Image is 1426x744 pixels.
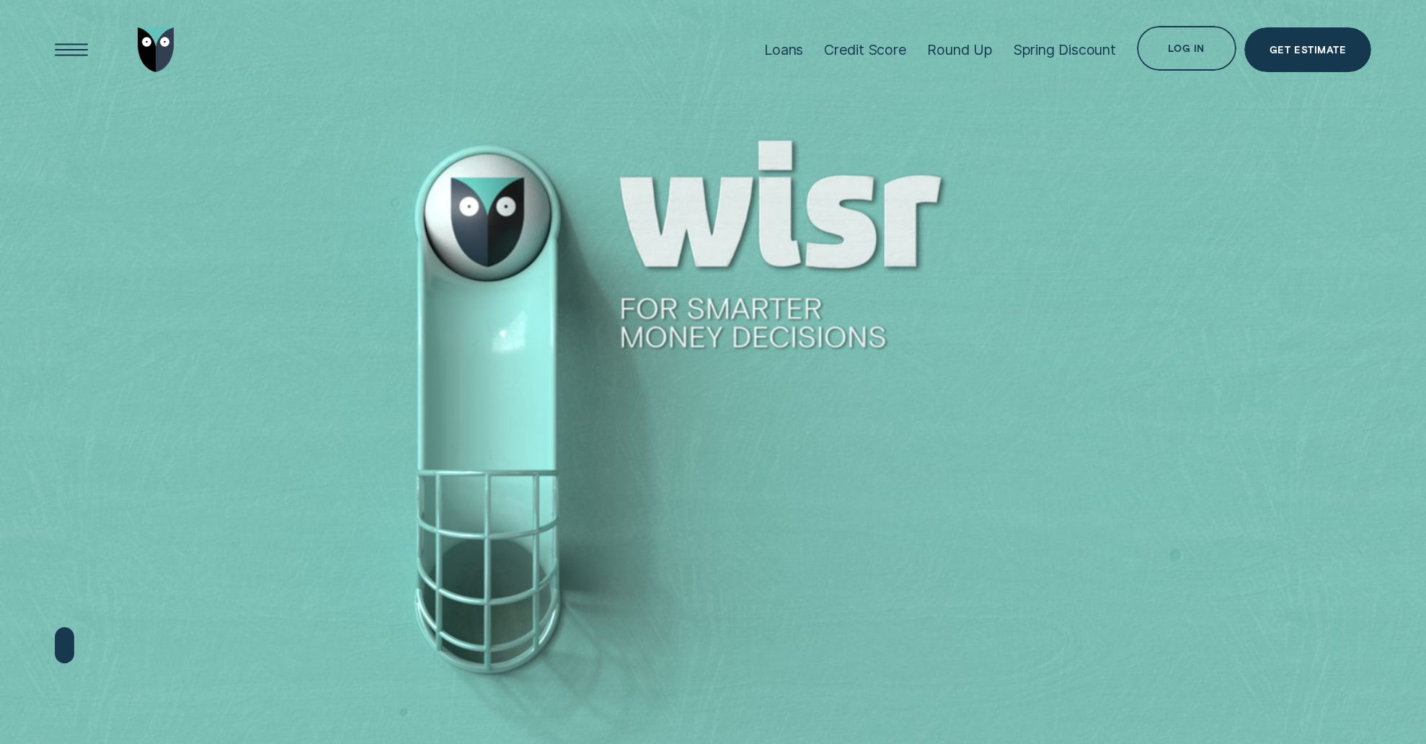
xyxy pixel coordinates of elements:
[764,41,803,58] div: Loans
[927,41,992,58] div: Round Up
[1014,41,1116,58] div: Spring Discount
[1244,27,1371,72] a: Get Estimate
[824,41,907,58] div: Credit Score
[49,27,94,72] button: Open Menu
[138,27,175,72] img: Wisr
[1137,26,1236,71] button: Log in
